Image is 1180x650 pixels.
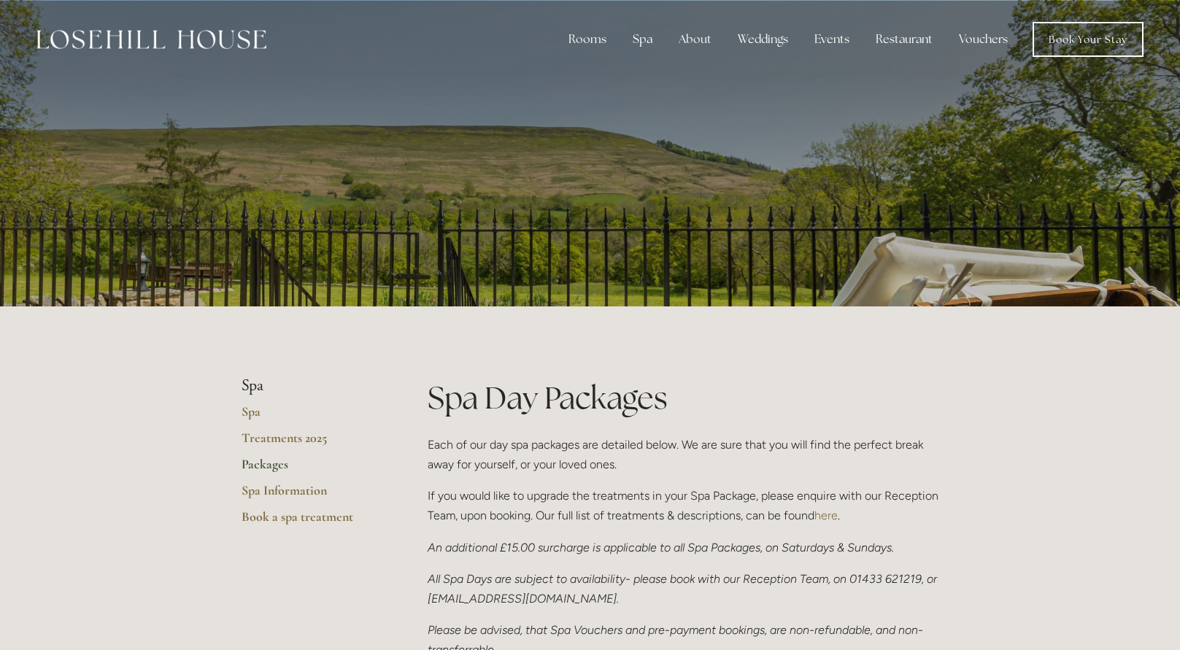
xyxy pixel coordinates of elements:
em: An additional £15.00 surcharge is applicable to all Spa Packages, on Saturdays & Sundays. [428,541,894,554]
div: Restaurant [864,25,944,54]
p: Each of our day spa packages are detailed below. We are sure that you will find the perfect break... [428,435,939,474]
div: Rooms [557,25,618,54]
p: If you would like to upgrade the treatments in your Spa Package, please enquire with our Receptio... [428,486,939,525]
a: here [814,508,838,522]
h1: Spa Day Packages [428,376,939,419]
div: About [667,25,723,54]
li: Spa [242,376,381,395]
a: Spa Information [242,482,381,508]
div: Events [803,25,861,54]
div: Spa [621,25,664,54]
a: Treatments 2025 [242,430,381,456]
em: All Spa Days are subject to availability- please book with our Reception Team, on 01433 621219, o... [428,572,940,605]
img: Losehill House [36,30,266,49]
a: Spa [242,403,381,430]
a: Book a spa treatment [242,508,381,535]
a: Vouchers [947,25,1019,54]
div: Weddings [726,25,800,54]
a: Packages [242,456,381,482]
a: Book Your Stay [1033,22,1144,57]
